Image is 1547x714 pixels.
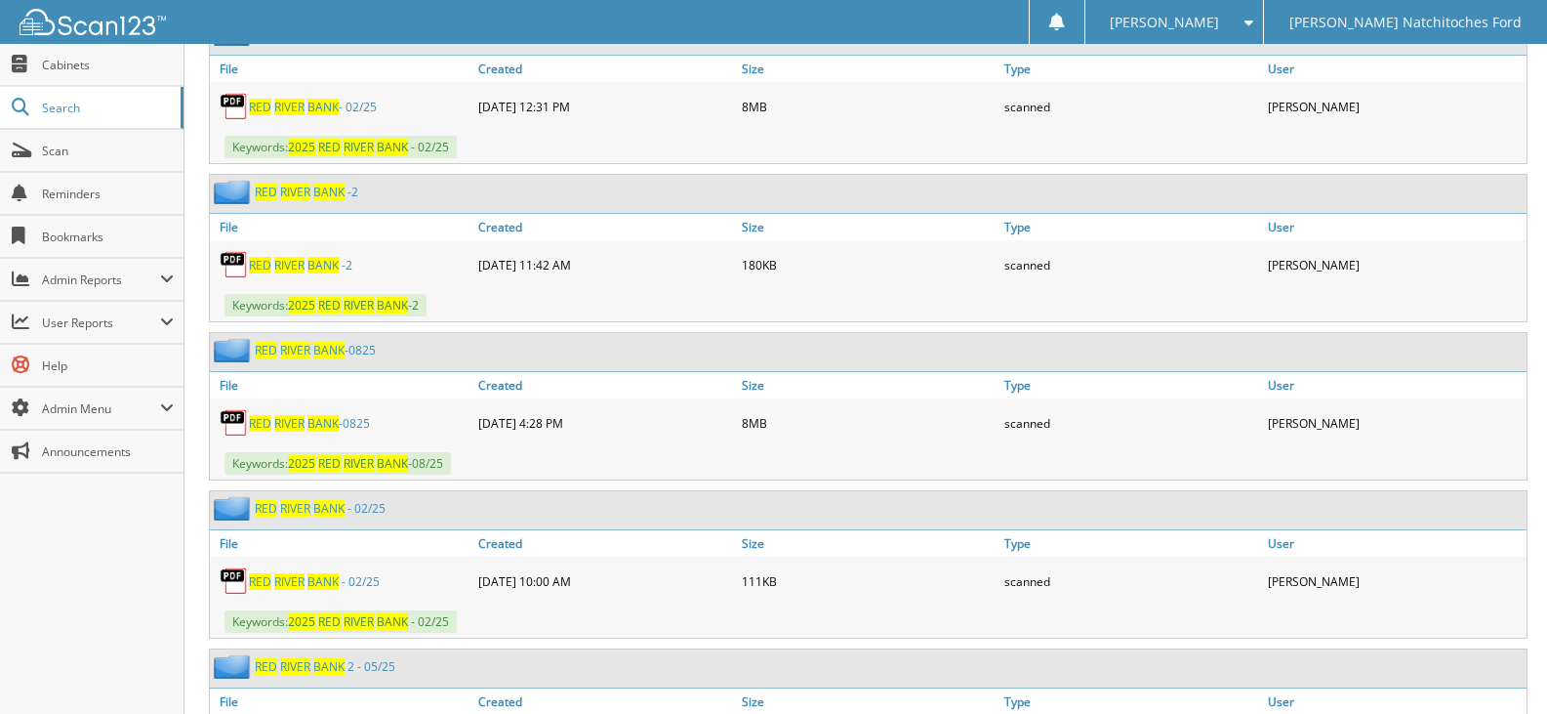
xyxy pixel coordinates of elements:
[999,530,1263,557] a: Type
[42,315,160,331] span: User Reports
[313,184,345,200] span: B A N K
[255,658,277,675] span: R E D
[210,530,473,557] a: File
[42,229,174,245] span: Bookmarks
[307,573,339,590] span: B A N K
[274,99,305,115] span: R I V E R
[20,9,166,35] img: scan123-logo-white.svg
[255,184,358,200] a: RED RIVER BANK -2
[344,297,374,314] span: R I V E R
[280,342,310,358] span: R I V E R
[377,139,408,155] span: B A N K
[344,139,374,155] span: R I V E R
[473,56,737,82] a: Created
[999,562,1263,601] div: scanned
[318,455,341,472] span: R E D
[255,184,277,200] span: R E D
[288,613,315,630] span: 2 0 2 5
[220,92,249,121] img: PDF.png
[1263,562,1527,601] div: [PERSON_NAME]
[249,99,377,115] a: RED RIVER BANK- 02/25
[42,57,174,73] span: Cabinets
[42,443,174,460] span: Announcements
[377,613,408,630] span: B A N K
[210,56,473,82] a: File
[737,214,1000,240] a: Size
[274,415,305,432] span: R I V E R
[42,186,174,202] span: Reminders
[249,573,380,590] a: RED RIVER BANK - 02/25
[313,342,345,358] span: B A N K
[737,372,1000,399] a: Size
[1289,17,1522,28] span: [PERSON_NAME] Natchitoches Ford
[318,139,341,155] span: R E D
[1263,214,1527,240] a: User
[999,56,1263,82] a: Type
[737,87,1000,126] div: 8MB
[214,180,255,204] img: folder2.png
[280,658,310,675] span: R I V E R
[274,573,305,590] span: R I V E R
[220,250,249,279] img: PDF.png
[999,403,1263,442] div: scanned
[737,56,1000,82] a: Size
[344,455,374,472] span: R I V E R
[249,573,271,590] span: R E D
[224,610,457,633] span: Keywords: - 0 2 / 2 5
[220,408,249,438] img: PDF.png
[42,100,171,116] span: Search
[249,257,271,273] span: R E D
[280,184,310,200] span: R I V E R
[224,136,457,158] span: Keywords: - 0 2 / 2 5
[1263,530,1527,557] a: User
[255,342,376,358] a: RED RIVER BANK-0825
[42,400,160,417] span: Admin Menu
[473,245,737,284] div: [DATE] 11:42 AM
[1263,56,1527,82] a: User
[473,214,737,240] a: Created
[214,338,255,362] img: folder2.png
[737,403,1000,442] div: 8MB
[999,87,1263,126] div: scanned
[214,496,255,521] img: folder2.png
[473,372,737,399] a: Created
[473,87,737,126] div: [DATE] 12:31 PM
[210,214,473,240] a: File
[249,257,352,273] a: RED RIVER BANK -2
[999,214,1263,240] a: Type
[274,257,305,273] span: R I V E R
[42,357,174,374] span: Help
[473,403,737,442] div: [DATE] 4:28 PM
[255,500,386,517] a: RED RIVER BANK - 02/25
[255,500,277,517] span: R E D
[214,654,255,679] img: folder2.png
[377,455,408,472] span: B A N K
[42,143,174,159] span: Scan
[307,99,339,115] span: B A N K
[288,455,315,472] span: 2 0 2 5
[42,272,160,288] span: Admin Reports
[249,415,370,432] a: RED RIVER BANK-0825
[1263,403,1527,442] div: [PERSON_NAME]
[307,257,339,273] span: B A N K
[255,342,277,358] span: R E D
[344,613,374,630] span: R I V E R
[1110,17,1219,28] span: [PERSON_NAME]
[249,415,271,432] span: R E D
[737,530,1000,557] a: Size
[1449,620,1547,714] iframe: Chat Widget
[313,658,345,675] span: B A N K
[1263,245,1527,284] div: [PERSON_NAME]
[318,613,341,630] span: R E D
[999,245,1263,284] div: scanned
[313,500,345,517] span: B A N K
[1263,87,1527,126] div: [PERSON_NAME]
[210,372,473,399] a: File
[999,372,1263,399] a: Type
[377,297,408,314] span: B A N K
[249,99,271,115] span: R E D
[255,658,395,675] a: RED RIVER BANK 2 - 05/25
[307,415,339,432] span: B A N K
[280,500,310,517] span: R I V E R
